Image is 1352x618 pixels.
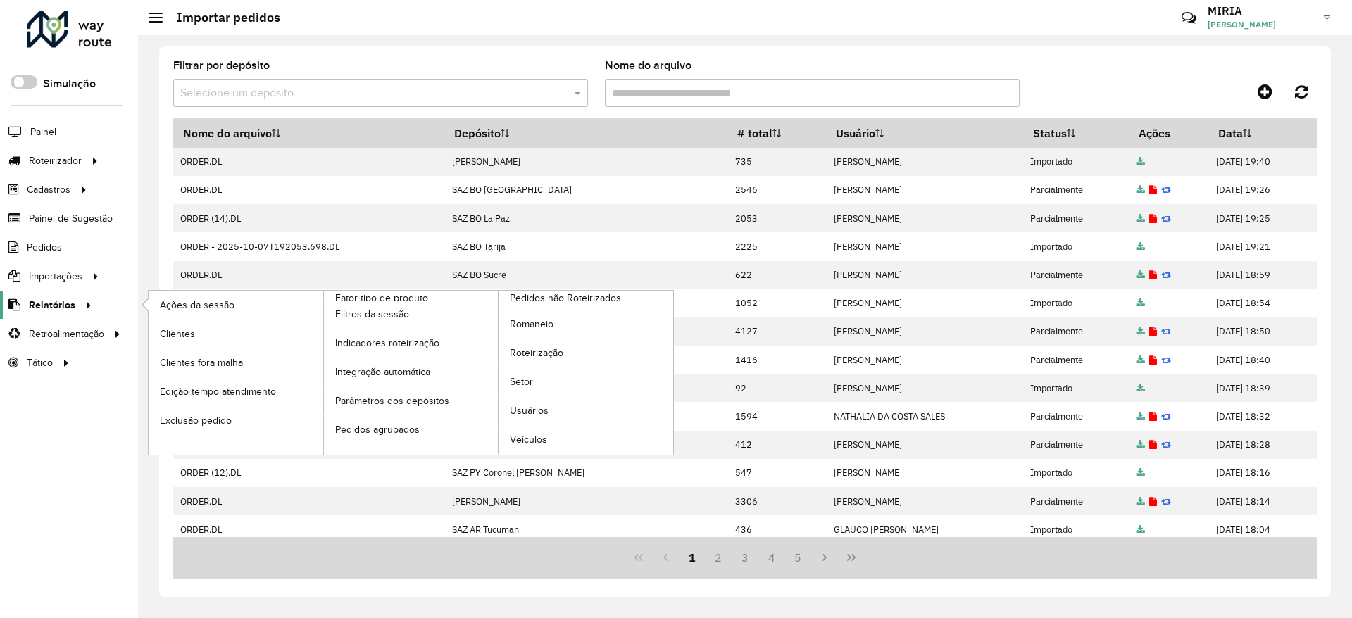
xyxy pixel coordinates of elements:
h2: Importar pedidos [163,10,280,25]
td: ORDER.DL [173,148,444,176]
td: SAZ BO Sucre [444,261,727,289]
a: Exibir log de erros [1149,213,1157,225]
a: Arquivo completo [1137,297,1145,309]
td: ORDER.DL [173,515,444,543]
span: Tático [27,355,53,370]
td: [DATE] 18:54 [1208,289,1316,317]
td: ORDER (14).DL [173,204,444,232]
td: [PERSON_NAME] [826,261,1023,289]
span: Clientes fora malha [160,355,243,370]
td: Importado [1023,459,1129,487]
th: Usuário [826,118,1023,148]
td: 3306 [727,487,826,515]
a: Pedidos não Roteirizados [324,291,674,454]
td: 622 [727,261,826,289]
td: [DATE] 18:40 [1208,346,1316,374]
th: Data [1208,118,1316,148]
td: [PERSON_NAME] [444,148,727,176]
a: Arquivo completo [1137,439,1145,450]
td: SAZ BO La Paz [444,204,727,232]
span: Integração automática [335,365,430,379]
span: Roteirizador [29,153,82,168]
a: Exibir log de erros [1149,184,1157,196]
td: Parcialmente [1023,431,1129,459]
a: Exibir log de erros [1149,410,1157,422]
td: [DATE] 18:50 [1208,317,1316,346]
a: Exibir log de erros [1149,439,1157,450]
a: Indicadores roteirização [324,329,499,358]
span: Fator tipo de produto [335,291,428,305]
a: Clientes [149,320,323,348]
button: 4 [758,544,785,571]
td: ORDER.DL [173,487,444,515]
a: Setor [499,368,673,396]
span: Ações da sessão [160,298,234,313]
span: Importações [29,269,82,284]
td: 2053 [727,204,826,232]
a: Exibir log de erros [1149,269,1157,281]
td: Parcialmente [1023,317,1129,346]
a: Fator tipo de produto [149,291,499,454]
th: # total [727,118,826,148]
td: Importado [1023,289,1129,317]
a: Integração automática [324,358,499,386]
td: [PERSON_NAME] [826,317,1023,346]
td: [DATE] 18:39 [1208,374,1316,402]
a: Reimportar [1161,439,1171,450]
td: [DATE] 18:32 [1208,402,1316,430]
a: Clientes fora malha [149,348,323,377]
td: [PERSON_NAME] [826,487,1023,515]
td: [PERSON_NAME] [826,204,1023,232]
td: [DATE] 18:16 [1208,459,1316,487]
span: Roteirização [510,346,563,360]
td: NATHALIA DA COSTA SALES [826,402,1023,430]
td: [PERSON_NAME] [826,431,1023,459]
a: Edição tempo atendimento [149,377,323,405]
th: Ações [1129,118,1208,148]
td: [DATE] 18:04 [1208,515,1316,543]
td: [PERSON_NAME] [826,374,1023,402]
td: 4127 [727,317,826,346]
h3: MIRIA [1208,4,1313,18]
td: ORDER - 2025-10-07T185327.473.DL [173,289,444,317]
button: 2 [705,544,732,571]
td: SAZ AR Tucuman [444,515,727,543]
td: SAZ [GEOGRAPHIC_DATA] [444,289,727,317]
a: Reimportar [1161,269,1171,281]
td: [PERSON_NAME] [826,232,1023,260]
a: Reimportar [1161,354,1171,366]
a: Usuários [499,397,673,425]
a: Exibir log de erros [1149,354,1157,366]
button: 3 [732,544,758,571]
label: Nome do arquivo [605,57,691,74]
a: Ações da sessão [149,291,323,319]
a: Veículos [499,426,673,454]
td: 735 [727,148,826,176]
button: 5 [785,544,812,571]
td: 92 [727,374,826,402]
span: Pedidos agrupados [335,422,420,437]
td: ORDER - 2025-10-07T192053.698.DL [173,232,444,260]
td: ORDER.DL [173,176,444,204]
a: Romaneio [499,310,673,339]
td: Parcialmente [1023,261,1129,289]
span: Relatórios [29,298,75,313]
a: Arquivo completo [1137,496,1145,507]
a: Arquivo completo [1137,467,1145,479]
td: [DATE] 19:26 [1208,176,1316,204]
th: Status [1023,118,1129,148]
td: [DATE] 19:25 [1208,204,1316,232]
td: ORDER (12).DL [173,459,444,487]
a: Exibir log de erros [1149,325,1157,337]
span: Indicadores roteirização [335,336,439,351]
a: Filtros da sessão [324,301,499,329]
span: Setor [510,374,533,389]
span: Retroalimentação [29,327,104,341]
span: Painel [30,125,56,139]
a: Arquivo completo [1137,382,1145,394]
td: [PERSON_NAME] [444,487,727,515]
a: Arquivo completo [1137,410,1145,422]
td: Parcialmente [1023,204,1129,232]
td: 2546 [727,176,826,204]
span: Clientes [160,327,195,341]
